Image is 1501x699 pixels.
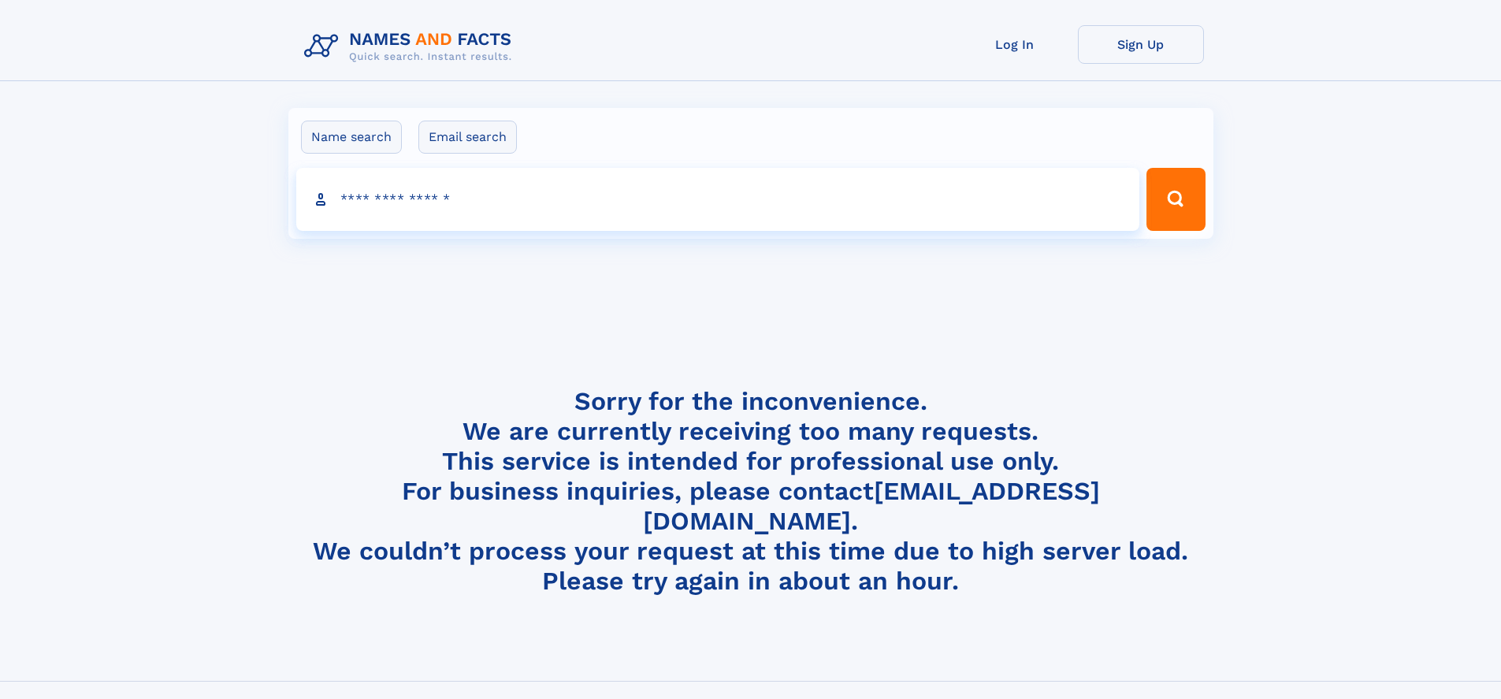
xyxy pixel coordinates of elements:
[296,168,1140,231] input: search input
[952,25,1078,64] a: Log In
[1078,25,1204,64] a: Sign Up
[643,476,1100,536] a: [EMAIL_ADDRESS][DOMAIN_NAME]
[1146,168,1205,231] button: Search Button
[301,121,402,154] label: Name search
[418,121,517,154] label: Email search
[298,25,525,68] img: Logo Names and Facts
[298,386,1204,597] h4: Sorry for the inconvenience. We are currently receiving too many requests. This service is intend...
